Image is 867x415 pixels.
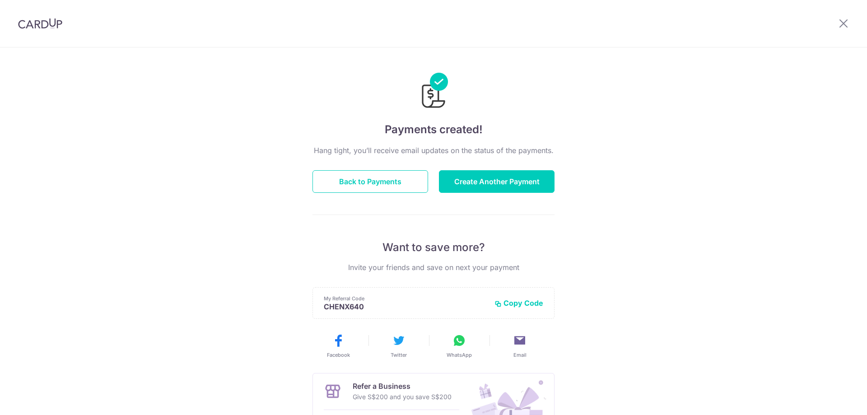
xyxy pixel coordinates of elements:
[513,351,527,359] span: Email
[353,381,452,392] p: Refer a Business
[493,333,546,359] button: Email
[391,351,407,359] span: Twitter
[324,295,487,302] p: My Referral Code
[312,262,555,273] p: Invite your friends and save on next your payment
[433,333,486,359] button: WhatsApp
[324,302,487,311] p: CHENX640
[419,73,448,111] img: Payments
[312,145,555,156] p: Hang tight, you’ll receive email updates on the status of the payments.
[439,170,555,193] button: Create Another Payment
[312,333,365,359] button: Facebook
[353,392,452,402] p: Give S$200 and you save S$200
[312,121,555,138] h4: Payments created!
[447,351,472,359] span: WhatsApp
[811,388,858,410] iframe: 打开一个小组件，您可以在其中找到更多信息
[372,333,425,359] button: Twitter
[312,240,555,255] p: Want to save more?
[327,351,350,359] span: Facebook
[494,298,543,308] button: Copy Code
[18,18,62,29] img: CardUp
[312,170,428,193] button: Back to Payments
